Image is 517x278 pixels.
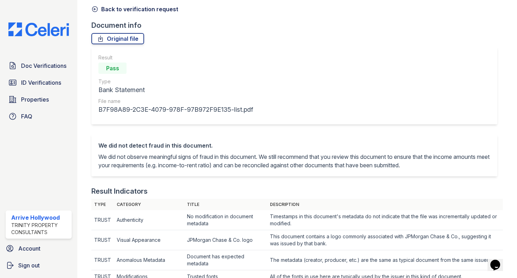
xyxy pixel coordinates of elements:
a: Properties [6,92,72,106]
th: Title [184,199,267,210]
td: TRUST [91,230,114,250]
div: Arrive Hollywood [11,213,69,222]
a: Back to verification request [91,5,178,13]
td: This document contains a logo commonly associated with JPMorgan Chase & Co., suggesting it was is... [267,230,503,250]
iframe: chat widget [487,250,510,271]
div: Result [98,54,253,61]
span: Account [18,244,40,253]
div: Type [98,78,253,85]
span: Properties [21,95,49,104]
td: Anomalous Metadata [114,250,184,270]
div: Document info [91,20,503,30]
td: TRUST [91,210,114,230]
div: File name [98,98,253,105]
td: TRUST [91,250,114,270]
td: The metadata (creator, producer, etc.) are the same as typical document from the same issuer. [267,250,503,270]
td: JPMorgan Chase & Co. logo [184,230,267,250]
span: FAQ [21,112,32,121]
div: Result Indicators [91,186,148,196]
a: Account [3,241,75,256]
a: FAQ [6,109,72,123]
span: Sign out [18,261,40,270]
div: Bank Statement [98,85,253,95]
img: CE_Logo_Blue-a8612792a0a2168367f1c8372b55b34899dd931a85d93a1a3d3e32e68fde9ad4.png [3,22,75,36]
div: Trinity Property Consultants [11,222,69,236]
a: Sign out [3,258,75,272]
a: Original file [91,33,144,44]
td: Timestamps in this document's metadata do not indicate that the file was incrementally updated or... [267,210,503,230]
td: Visual Appearance [114,230,184,250]
div: B7F98A89-2C3E-4079-978F-97B972F9E135-list.pdf [98,105,253,115]
p: We did not observe meaningful signs of fraud in this document. We still recommend that you review... [98,153,490,169]
div: We did not detect fraud in this document. [98,141,490,150]
span: ID Verifications [21,78,61,87]
a: ID Verifications [6,76,72,90]
th: Description [267,199,503,210]
td: Document has expected metadata [184,250,267,270]
a: Doc Verifications [6,59,72,73]
td: Authenticity [114,210,184,230]
th: Category [114,199,184,210]
th: Type [91,199,114,210]
td: No modification in document metadata [184,210,267,230]
div: Pass [98,63,127,74]
span: Doc Verifications [21,62,66,70]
